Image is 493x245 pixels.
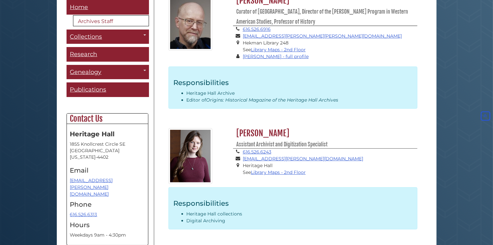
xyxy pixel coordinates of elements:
[251,47,306,53] a: Library Maps - 2nd Floor
[70,221,145,228] h4: Hours
[243,33,402,39] a: [EMAIL_ADDRESS][PERSON_NAME][PERSON_NAME][DOMAIN_NAME]
[168,128,212,184] img: Jen_Vos_125x162.jpg
[70,86,106,93] span: Publications
[70,130,115,138] strong: Heritage Hall
[187,97,412,104] li: Editor of
[70,178,113,197] a: [EMAIL_ADDRESS][PERSON_NAME][DOMAIN_NAME]
[236,141,327,148] small: Assistant Archivist and Digitization Specialist
[243,149,271,155] a: 616.526.6243
[233,128,417,149] h2: [PERSON_NAME]
[70,4,88,11] span: Home
[479,113,491,119] a: Back to Top
[174,78,412,87] h3: Responsibilities
[187,90,412,97] li: Heritage Hall Archive
[70,212,97,217] a: 616.526.6313
[70,68,102,76] span: Genealogy
[243,26,271,32] a: 616.526.6916
[243,156,363,162] a: [EMAIL_ADDRESS][PERSON_NAME][DOMAIN_NAME]
[67,65,149,80] a: Genealogy
[67,114,148,124] h2: Contact Us
[67,47,149,62] a: Research
[70,167,145,174] h4: Email
[187,211,412,217] li: Heritage Hall collections
[243,40,417,53] li: Hekman Library 248 See
[70,232,145,239] p: Weekdays 9am - 4:30pm
[70,33,102,40] span: Collections
[67,82,149,97] a: Publications
[243,162,417,176] li: Heritage Hall See
[243,54,309,59] a: [PERSON_NAME] - full profile
[70,201,145,208] h4: Phone
[70,51,97,58] span: Research
[251,169,306,175] a: Library Maps - 2nd Floor
[70,141,145,160] address: 1855 Knollcrest Circle SE [GEOGRAPHIC_DATA][US_STATE]-4402
[236,8,408,25] small: Curator of [GEOGRAPHIC_DATA], Director of the [PERSON_NAME] Program in Western American Studies, ...
[206,97,339,103] i: Origins: Historical Magazine of the Heritage Hall Archives
[73,15,149,26] a: Archives Staff
[187,217,412,224] li: Digital Archiving
[174,199,412,207] h3: Responsibilities
[67,30,149,44] a: Collections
